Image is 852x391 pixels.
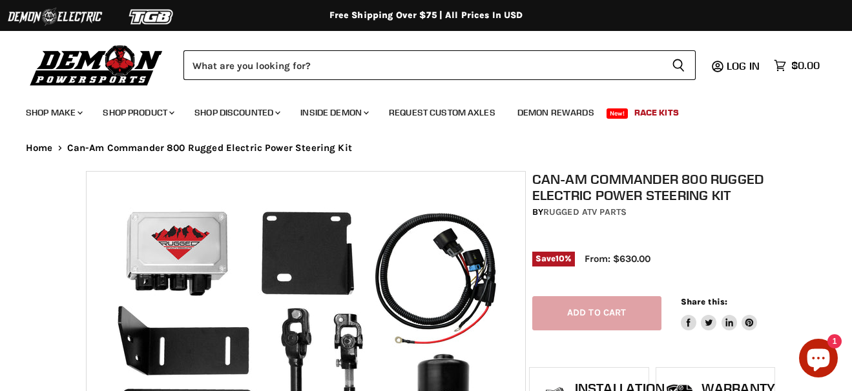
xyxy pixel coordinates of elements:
[681,297,727,306] span: Share this:
[556,254,565,263] span: 10
[103,5,200,29] img: TGB Logo 2
[183,50,696,80] form: Product
[625,99,689,126] a: Race Kits
[26,143,53,154] a: Home
[26,42,167,88] img: Demon Powersports
[6,5,103,29] img: Demon Electric Logo 2
[183,50,661,80] input: Search
[185,99,288,126] a: Shop Discounted
[727,59,760,72] span: Log in
[16,99,90,126] a: Shop Make
[508,99,604,126] a: Demon Rewards
[795,339,842,381] inbox-online-store-chat: Shopify online store chat
[767,56,826,75] a: $0.00
[585,253,650,265] span: From: $630.00
[532,205,773,219] div: by
[543,206,627,217] a: Rugged ATV Parts
[379,99,505,126] a: Request Custom Axles
[681,296,758,330] aside: Share this:
[532,252,575,266] span: Save %
[532,171,773,203] h1: Can-Am Commander 800 Rugged Electric Power Steering Kit
[16,94,816,126] ul: Main menu
[661,50,696,80] button: Search
[791,59,820,72] span: $0.00
[93,99,182,126] a: Shop Product
[607,108,629,119] span: New!
[67,143,352,154] span: Can-Am Commander 800 Rugged Electric Power Steering Kit
[291,99,377,126] a: Inside Demon
[721,60,767,72] a: Log in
